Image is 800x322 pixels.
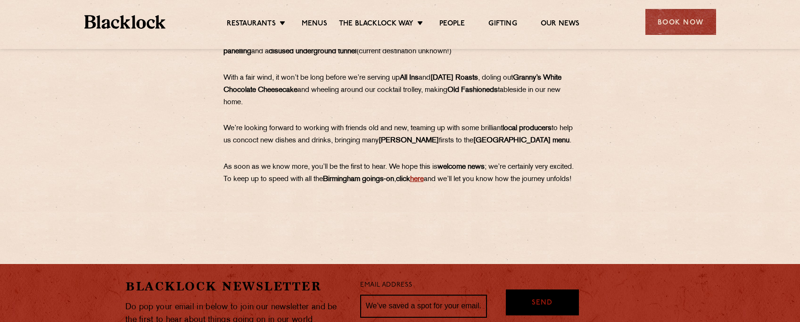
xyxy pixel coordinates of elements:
a: Restaurants [227,19,276,30]
p: As soon as we know more, you’ll be the first to hear. We hope this is ; we’re certainly very exci... [223,161,577,186]
label: Email Address [360,280,412,291]
strong: local producers [503,125,552,132]
input: We’ve saved a spot for your email... [360,295,487,318]
strong: wood panelling [223,36,546,55]
strong: Birmingham goings-on [323,176,394,183]
div: Book Now [645,9,716,35]
strong: [DATE] Roasts [430,74,478,82]
p: We’re looking forward to working with friends old and new, teaming up with some brilliant to help... [223,123,577,147]
strong: All Ins [400,74,419,82]
img: BL_Textured_Logo-footer-cropped.svg [84,15,166,29]
strong: menu [553,137,569,144]
strong: [PERSON_NAME] [379,137,439,144]
a: Menus [302,19,327,30]
a: Our News [541,19,580,30]
a: People [439,19,465,30]
span: Send [532,298,553,309]
strong: click [396,176,424,183]
strong: welcome news [437,164,485,171]
p: With a fair wind, it won’t be long before we’re serving up and , doling out and wheeling around o... [223,72,577,109]
a: here [410,176,424,183]
strong: Old Fashioneds [447,87,498,94]
a: Gifting [488,19,517,30]
strong: disused underground tunnel [269,48,356,55]
strong: Granny’s White Chocolate Cheesecake [223,74,561,94]
strong: [GEOGRAPHIC_DATA] [473,137,551,144]
a: The Blacklock Way [339,19,413,30]
h2: Blacklock Newsletter [125,278,346,295]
